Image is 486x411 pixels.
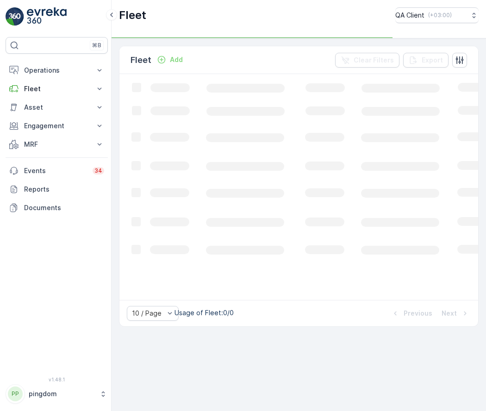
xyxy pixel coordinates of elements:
[6,384,108,404] button: PPpingdom
[6,180,108,199] a: Reports
[8,386,23,401] div: PP
[6,162,108,180] a: Events34
[174,308,234,318] p: Usage of Fleet : 0/0
[24,185,104,194] p: Reports
[24,203,104,212] p: Documents
[24,166,87,175] p: Events
[94,167,102,174] p: 34
[6,135,108,154] button: MRF
[390,308,433,319] button: Previous
[170,55,183,64] p: Add
[29,389,95,399] p: pingdom
[153,54,187,65] button: Add
[442,309,457,318] p: Next
[441,308,471,319] button: Next
[24,66,89,75] p: Operations
[6,80,108,98] button: Fleet
[354,56,394,65] p: Clear Filters
[6,61,108,80] button: Operations
[27,7,67,26] img: logo_light-DOdMpM7g.png
[395,7,479,23] button: QA Client(+03:00)
[6,7,24,26] img: logo
[335,53,399,68] button: Clear Filters
[92,42,101,49] p: ⌘B
[6,377,108,382] span: v 1.48.1
[24,140,89,149] p: MRF
[6,199,108,217] a: Documents
[6,98,108,117] button: Asset
[403,53,449,68] button: Export
[404,309,432,318] p: Previous
[6,117,108,135] button: Engagement
[119,8,146,23] p: Fleet
[395,11,424,20] p: QA Client
[24,103,89,112] p: Asset
[428,12,452,19] p: ( +03:00 )
[24,84,89,93] p: Fleet
[131,54,151,67] p: Fleet
[422,56,443,65] p: Export
[24,121,89,131] p: Engagement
